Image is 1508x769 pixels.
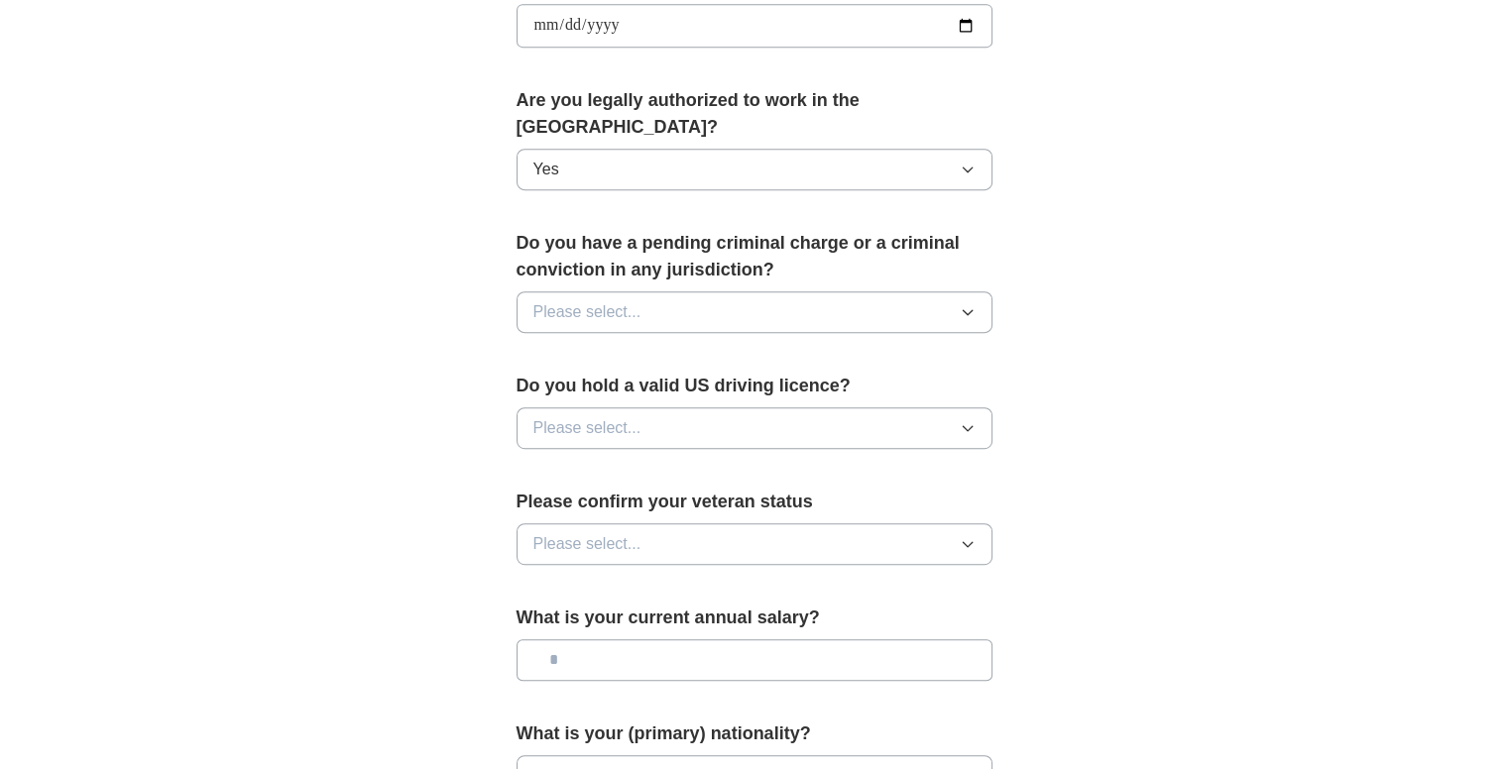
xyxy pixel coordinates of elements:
[517,230,992,283] label: Do you have a pending criminal charge or a criminal conviction in any jurisdiction?
[517,407,992,449] button: Please select...
[517,149,992,190] button: Yes
[517,489,992,515] label: Please confirm your veteran status
[517,291,992,333] button: Please select...
[533,532,641,556] span: Please select...
[517,604,992,631] label: What is your current annual salary?
[517,523,992,565] button: Please select...
[517,87,992,141] label: Are you legally authorized to work in the [GEOGRAPHIC_DATA]?
[517,720,992,747] label: What is your (primary) nationality?
[533,158,559,181] span: Yes
[533,416,641,440] span: Please select...
[517,373,992,399] label: Do you hold a valid US driving licence?
[533,300,641,324] span: Please select...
